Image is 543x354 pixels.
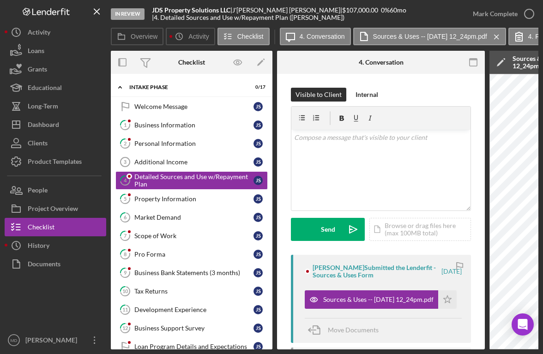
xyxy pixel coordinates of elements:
button: Loans [5,42,106,60]
label: Sources & Uses -- [DATE] 12_24pm.pdf [373,33,487,40]
div: J S [253,176,263,185]
button: Activity [5,23,106,42]
button: Move Documents [305,318,388,342]
button: Mark Complete [464,5,538,23]
button: Dashboard [5,115,106,134]
div: $107,000.00 [342,6,381,14]
tspan: 9 [124,270,127,276]
div: [PERSON_NAME] [23,331,83,352]
b: JDS Property Solutions LLC [152,6,230,14]
div: J S [253,305,263,314]
tspan: 5 [124,196,127,202]
a: 9Business Bank Statements (3 months)JS [115,264,268,282]
tspan: 11 [122,306,128,312]
label: Checklist [237,33,264,40]
div: J S [253,194,263,204]
div: Long-Term [28,97,58,118]
label: Overview [131,33,157,40]
div: Send [321,218,335,241]
div: Pro Forma [134,251,253,258]
div: 0 % [381,6,390,14]
button: Documents [5,255,106,273]
div: J S [253,250,263,259]
tspan: 2 [124,140,127,146]
button: Visible to Client [291,88,346,102]
label: Activity [188,33,209,40]
div: Business Bank Statements (3 months) [134,269,253,276]
div: J S [253,287,263,296]
div: | 4. Detailed Sources and Use w/Repayment Plan ([PERSON_NAME]) [152,14,344,21]
label: 4. Conversation [300,33,345,40]
div: Property Information [134,195,253,203]
a: 12Business Support SurveyJS [115,319,268,337]
div: Documents [28,255,60,276]
button: Educational [5,78,106,97]
div: J S [253,268,263,277]
button: Product Templates [5,152,106,171]
div: Open Intercom Messenger [512,313,534,336]
button: MD[PERSON_NAME] [5,331,106,349]
div: [PERSON_NAME] Submitted the Lenderfit - Sources & Uses Form [313,264,440,279]
div: Detailed Sources and Use w/Repayment Plan [134,173,253,188]
text: MD [11,338,18,343]
div: Mark Complete [473,5,518,23]
a: 6Market DemandJS [115,208,268,227]
a: Checklist [5,218,106,236]
div: Additional Income [134,158,253,166]
div: Grants [28,60,47,81]
time: 2025-07-03 16:24 [441,268,462,275]
div: Scope of Work [134,232,253,240]
button: Project Overview [5,199,106,218]
tspan: 10 [122,288,128,294]
a: 10Tax ReturnsJS [115,282,268,300]
span: Move Documents [328,326,379,334]
div: J S [253,342,263,351]
div: Checklist [28,218,54,239]
div: Tax Returns [134,288,253,295]
div: History [28,236,49,257]
div: 60 mo [390,6,406,14]
button: Grants [5,60,106,78]
tspan: 3 [124,159,127,165]
div: Loan Program Details and Expectations [134,343,253,350]
a: 2Personal InformationJS [115,134,268,153]
div: Activity [28,23,50,44]
button: History [5,236,106,255]
button: Checklist [217,28,270,45]
button: Sources & Uses -- [DATE] 12_24pm.pdf [305,290,457,309]
div: Dashboard [28,115,59,136]
div: Product Templates [28,152,82,173]
tspan: 4 [124,177,127,183]
button: Long-Term [5,97,106,115]
div: J S [253,139,263,148]
div: | [152,6,232,14]
button: Send [291,218,365,241]
div: People [28,181,48,202]
button: People [5,181,106,199]
tspan: 8 [124,251,127,257]
button: Clients [5,134,106,152]
div: Business Information [134,121,253,129]
div: In Review [111,8,145,20]
div: J S [253,324,263,333]
a: 3Additional IncomeJS [115,153,268,171]
button: Activity [166,28,215,45]
div: Loans [28,42,44,62]
tspan: 6 [124,214,127,220]
tspan: 7 [124,233,127,239]
a: 7Scope of WorkJS [115,227,268,245]
div: Development Experience [134,306,253,313]
div: Internal [356,88,378,102]
div: J S [253,231,263,240]
div: Intake Phase [129,84,242,90]
a: 5Property InformationJS [115,190,268,208]
button: 4. Conversation [280,28,351,45]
